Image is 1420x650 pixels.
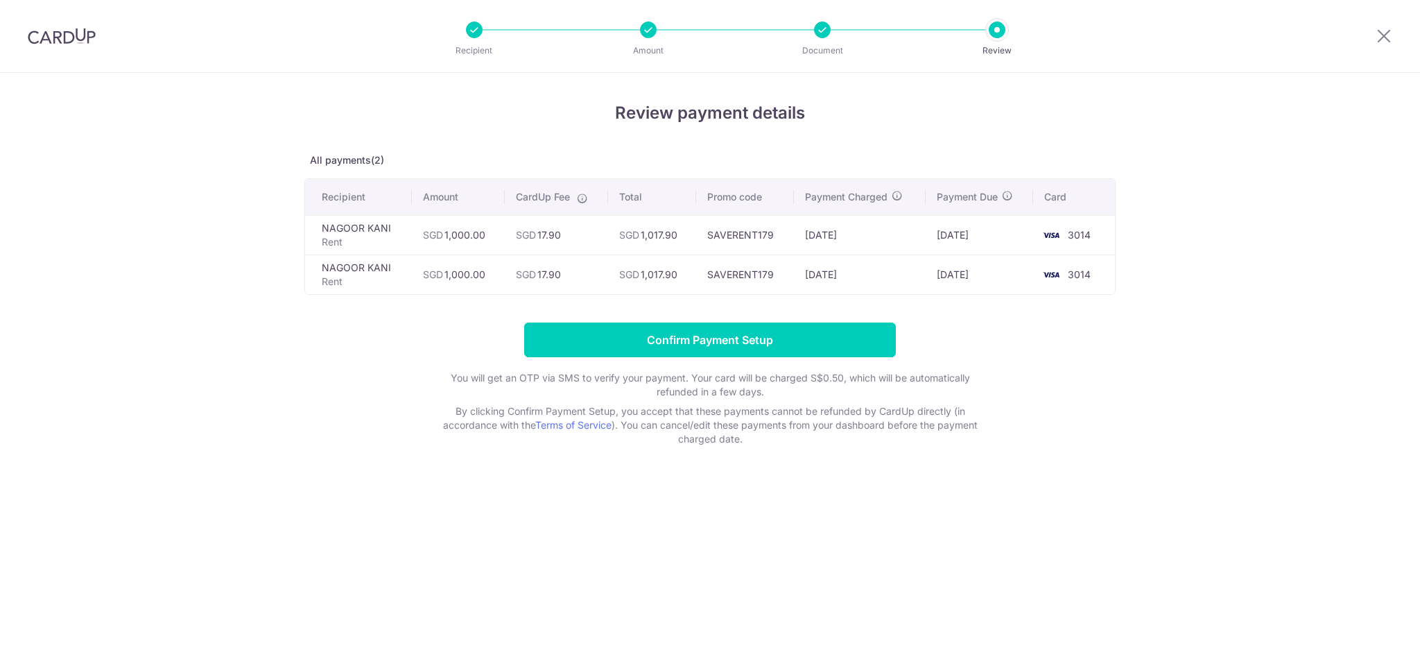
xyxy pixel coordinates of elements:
td: 17.90 [505,255,608,294]
span: Payment Due [937,190,998,204]
td: NAGOOR KANI [305,215,412,255]
p: Review [946,44,1048,58]
th: Card [1033,179,1115,215]
p: Document [771,44,874,58]
img: <span class="translation_missing" title="translation missing: en.account_steps.new_confirm_form.b... [1037,227,1065,243]
span: 3014 [1068,229,1091,241]
td: 1,000.00 [412,215,505,255]
th: Recipient [305,179,412,215]
td: 1,017.90 [608,255,696,294]
p: Rent [322,275,401,289]
td: [DATE] [926,255,1034,294]
p: You will get an OTP via SMS to verify your payment. Your card will be charged S$0.50, which will ... [433,371,987,399]
th: Amount [412,179,505,215]
span: CardUp Fee [516,190,570,204]
span: 3014 [1068,268,1091,280]
td: 1,017.90 [608,215,696,255]
input: Confirm Payment Setup [524,323,896,357]
span: SGD [423,268,443,280]
p: By clicking Confirm Payment Setup, you accept that these payments cannot be refunded by CardUp di... [433,404,987,446]
td: 17.90 [505,215,608,255]
span: SGD [516,268,536,280]
iframe: Opens a widget where you can find more information [1331,608,1406,643]
span: SGD [619,268,639,280]
span: Payment Charged [805,190,887,204]
a: Terms of Service [535,419,612,431]
span: SGD [516,229,536,241]
th: Total [608,179,696,215]
td: [DATE] [926,215,1034,255]
td: NAGOOR KANI [305,255,412,294]
td: SAVERENT179 [696,215,794,255]
span: SGD [423,229,443,241]
td: [DATE] [794,215,926,255]
span: SGD [619,229,639,241]
img: CardUp [28,28,96,44]
p: Rent [322,235,401,249]
th: Promo code [696,179,794,215]
p: Recipient [423,44,526,58]
p: Amount [597,44,700,58]
td: SAVERENT179 [696,255,794,294]
p: All payments(2) [304,153,1116,167]
img: <span class="translation_missing" title="translation missing: en.account_steps.new_confirm_form.b... [1037,266,1065,283]
td: 1,000.00 [412,255,505,294]
h4: Review payment details [304,101,1116,126]
td: [DATE] [794,255,926,294]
